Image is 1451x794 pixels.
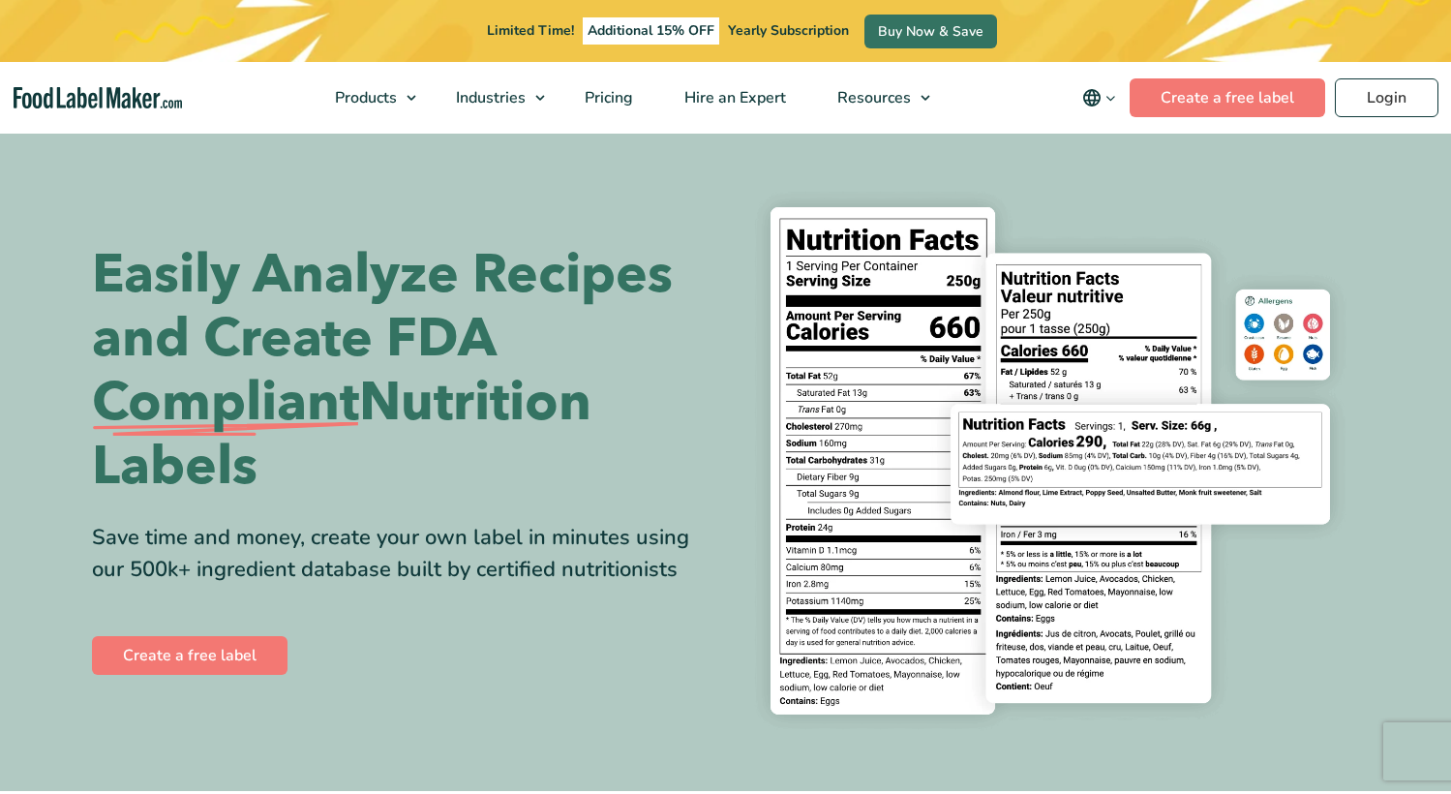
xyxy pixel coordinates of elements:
[559,62,654,134] a: Pricing
[1130,78,1325,117] a: Create a free label
[583,17,719,45] span: Additional 15% OFF
[659,62,807,134] a: Hire an Expert
[92,243,711,499] h1: Easily Analyze Recipes and Create FDA Nutrition Labels
[728,21,849,40] span: Yearly Subscription
[431,62,555,134] a: Industries
[487,21,574,40] span: Limited Time!
[450,87,528,108] span: Industries
[329,87,399,108] span: Products
[831,87,913,108] span: Resources
[812,62,940,134] a: Resources
[679,87,788,108] span: Hire an Expert
[310,62,426,134] a: Products
[579,87,635,108] span: Pricing
[92,522,711,586] div: Save time and money, create your own label in minutes using our 500k+ ingredient database built b...
[864,15,997,48] a: Buy Now & Save
[92,371,359,435] span: Compliant
[92,636,287,675] a: Create a free label
[1335,78,1438,117] a: Login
